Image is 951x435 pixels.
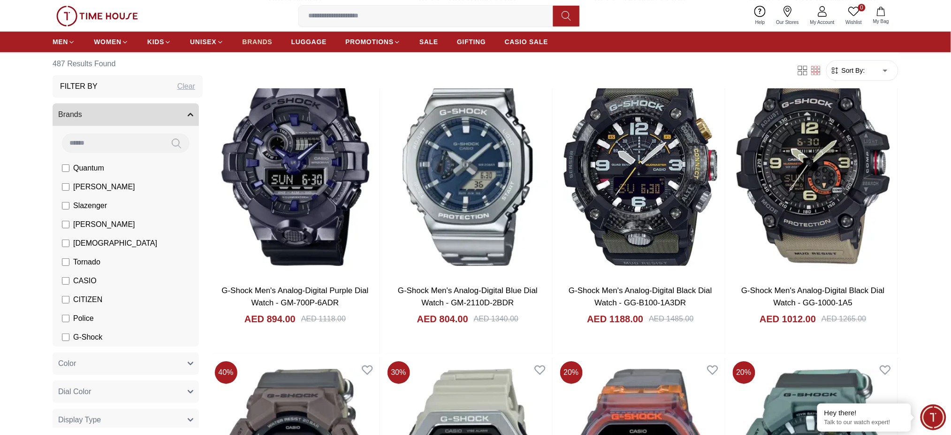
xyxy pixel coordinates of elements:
[921,404,946,430] div: Chat Widget
[62,183,69,191] input: [PERSON_NAME]
[73,275,97,287] span: CASIO
[62,164,69,172] input: Quantum
[760,312,816,326] h4: AED 1012.00
[419,37,438,47] span: SALE
[62,221,69,228] input: [PERSON_NAME]
[388,361,410,384] span: 30 %
[62,240,69,247] input: [DEMOGRAPHIC_DATA]
[345,37,394,47] span: PROMOTIONS
[505,33,548,50] a: CASIO SALE
[62,277,69,285] input: CASIO
[345,33,401,50] a: PROMOTIONS
[190,33,223,50] a: UNISEX
[73,332,102,343] span: G-Shock
[840,4,867,28] a: 0Wishlist
[56,6,138,26] img: ...
[58,358,76,369] span: Color
[771,4,805,28] a: Our Stores
[73,219,135,230] span: [PERSON_NAME]
[750,4,771,28] a: Help
[53,53,203,75] h6: 487 Results Found
[53,381,199,403] button: Dial Color
[73,294,102,305] span: CITIZEN
[474,313,518,325] div: AED 1340.00
[741,286,885,307] a: G-Shock Men's Analog-Digital Black Dial Watch - GG-1000-1A5
[215,361,237,384] span: 40 %
[419,33,438,50] a: SALE
[73,200,107,211] span: Slazenger
[58,109,82,120] span: Brands
[177,81,195,92] div: Clear
[62,296,69,303] input: CITIZEN
[398,286,538,307] a: G-Shock Men's Analog-Digital Blue Dial Watch - GM-2110D-2BDR
[560,361,583,384] span: 20 %
[858,4,866,11] span: 0
[211,57,380,278] img: G-Shock Men's Analog-Digital Purple Dial Watch - GM-700P-6ADR
[147,37,164,47] span: KIDS
[649,313,693,325] div: AED 1485.00
[62,202,69,210] input: Slazenger
[291,33,327,50] a: LUGGAGE
[244,312,296,326] h4: AED 894.00
[505,37,548,47] span: CASIO SALE
[243,33,273,50] a: BRANDS
[73,181,135,193] span: [PERSON_NAME]
[830,66,865,75] button: Sort By:
[869,18,893,25] span: My Bag
[417,312,468,326] h4: AED 804.00
[53,103,199,126] button: Brands
[867,5,895,27] button: My Bag
[53,37,68,47] span: MEN
[73,163,104,174] span: Quantum
[58,414,101,426] span: Display Type
[773,19,803,26] span: Our Stores
[62,258,69,266] input: Tornado
[569,286,712,307] a: G-Shock Men's Analog-Digital Black Dial Watch - GG-B100-1A3DR
[840,66,865,75] span: Sort By:
[587,312,643,326] h4: AED 1188.00
[58,386,91,397] span: Dial Color
[729,57,898,278] img: G-Shock Men's Analog-Digital Black Dial Watch - GG-1000-1A5
[301,313,346,325] div: AED 1118.00
[556,57,725,278] img: G-Shock Men's Analog-Digital Black Dial Watch - GG-B100-1A3DR
[457,33,486,50] a: GIFTING
[94,37,122,47] span: WOMEN
[73,238,157,249] span: [DEMOGRAPHIC_DATA]
[733,361,755,384] span: 20 %
[53,352,199,375] button: Color
[822,313,866,325] div: AED 1265.00
[53,33,75,50] a: MEN
[147,33,171,50] a: KIDS
[291,37,327,47] span: LUGGAGE
[60,81,98,92] h3: Filter By
[94,33,129,50] a: WOMEN
[806,19,838,26] span: My Account
[752,19,769,26] span: Help
[384,57,552,278] img: G-Shock Men's Analog-Digital Blue Dial Watch - GM-2110D-2BDR
[842,19,866,26] span: Wishlist
[457,37,486,47] span: GIFTING
[824,408,904,418] div: Hey there!
[62,315,69,322] input: Police
[73,256,100,268] span: Tornado
[73,313,94,324] span: Police
[824,419,904,427] p: Talk to our watch expert!
[221,286,368,307] a: G-Shock Men's Analog-Digital Purple Dial Watch - GM-700P-6ADR
[190,37,216,47] span: UNISEX
[53,409,199,431] button: Display Type
[62,334,69,341] input: G-Shock
[243,37,273,47] span: BRANDS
